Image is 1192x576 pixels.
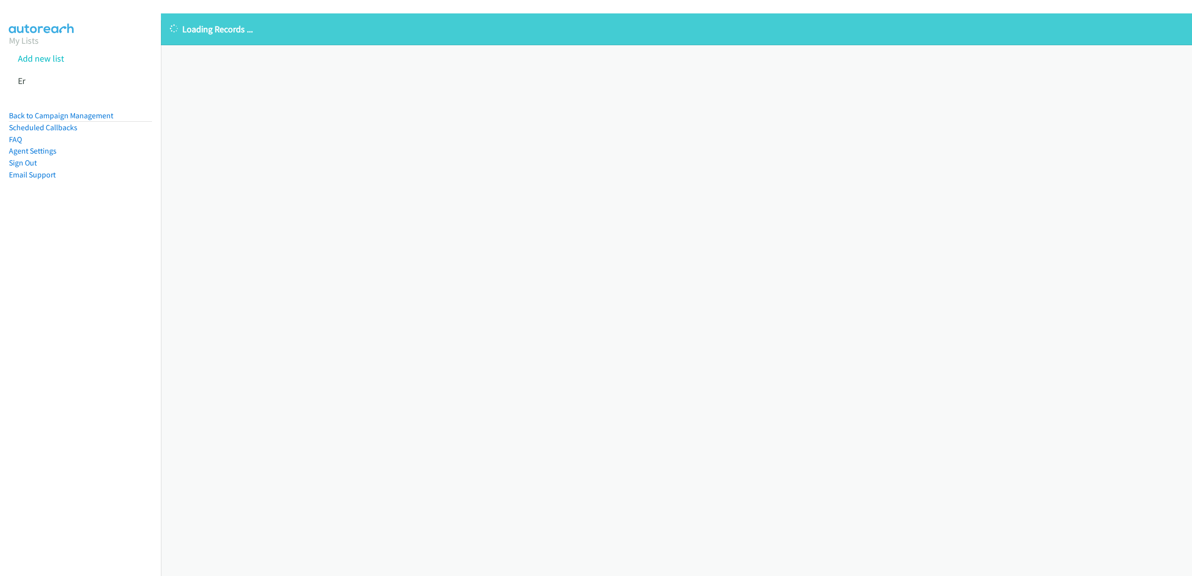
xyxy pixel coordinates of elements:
a: Email Support [9,170,56,179]
p: Loading Records ... [170,22,1183,36]
a: FAQ [9,135,22,144]
a: Er [18,75,25,86]
a: Agent Settings [9,146,57,156]
a: Sign Out [9,158,37,167]
a: Back to Campaign Management [9,111,113,120]
a: Add new list [18,53,64,64]
a: My Lists [9,35,39,46]
a: Scheduled Callbacks [9,123,77,132]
